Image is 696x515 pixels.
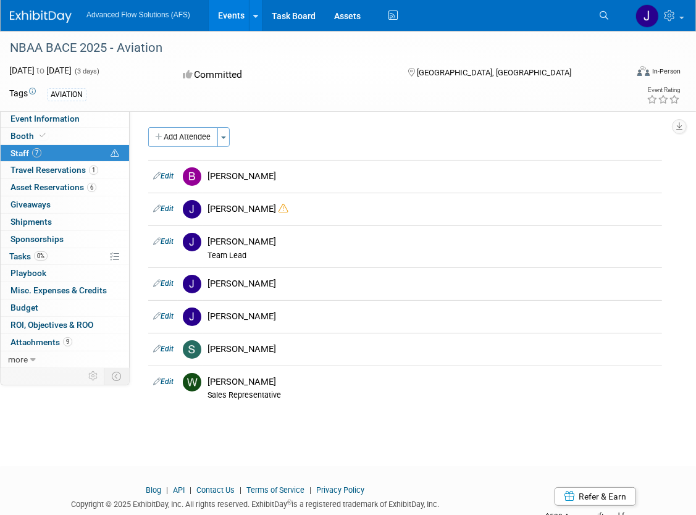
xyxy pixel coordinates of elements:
[10,182,96,192] span: Asset Reservations
[153,172,174,180] a: Edit
[208,278,657,290] div: [PERSON_NAME]
[87,183,96,192] span: 6
[10,199,51,209] span: Giveaways
[1,334,129,351] a: Attachments9
[1,231,129,248] a: Sponsorships
[208,203,657,215] div: [PERSON_NAME]
[34,251,48,261] span: 0%
[208,343,657,355] div: [PERSON_NAME]
[40,132,46,139] i: Booth reservation complete
[1,317,129,333] a: ROI, Objectives & ROO
[635,4,659,28] img: Jeff Rizner
[83,368,104,384] td: Personalize Event Tab Strip
[196,485,235,495] a: Contact Us
[10,10,72,23] img: ExhibitDay
[1,299,129,316] a: Budget
[148,127,218,147] button: Add Attendee
[1,196,129,213] a: Giveaways
[183,373,201,391] img: W.jpg
[1,111,129,127] a: Event Information
[163,485,171,495] span: |
[10,337,72,347] span: Attachments
[1,128,129,144] a: Booth
[111,148,119,159] span: Potential Scheduling Conflict -- at least one attendee is tagged in another overlapping event.
[153,204,174,213] a: Edit
[10,285,107,295] span: Misc. Expenses & Credits
[146,485,161,495] a: Blog
[316,485,364,495] a: Privacy Policy
[10,320,93,330] span: ROI, Objectives & ROO
[10,217,52,227] span: Shipments
[32,148,41,157] span: 7
[208,376,657,388] div: [PERSON_NAME]
[208,390,657,400] div: Sales Representative
[417,68,571,77] span: [GEOGRAPHIC_DATA], [GEOGRAPHIC_DATA]
[9,87,36,101] td: Tags
[180,64,388,86] div: Committed
[89,165,98,175] span: 1
[10,114,80,124] span: Event Information
[153,237,174,246] a: Edit
[10,131,48,141] span: Booth
[1,248,129,265] a: Tasks0%
[8,354,28,364] span: more
[187,485,195,495] span: |
[287,499,291,506] sup: ®
[86,10,190,19] span: Advanced Flow Solutions (AFS)
[10,268,46,278] span: Playbook
[153,345,174,353] a: Edit
[153,279,174,288] a: Edit
[652,67,681,76] div: In-Person
[208,170,657,182] div: [PERSON_NAME]
[183,340,201,359] img: S.jpg
[183,200,201,219] img: J.jpg
[306,485,314,495] span: |
[9,251,48,261] span: Tasks
[637,66,650,76] img: Format-Inperson.png
[183,275,201,293] img: J.jpg
[237,485,245,495] span: |
[9,496,501,510] div: Copyright © 2025 ExhibitDay, Inc. All rights reserved. ExhibitDay is a registered trademark of Ex...
[10,148,41,158] span: Staff
[555,487,636,506] a: Refer & Earn
[73,67,99,75] span: (3 days)
[1,179,129,196] a: Asset Reservations6
[576,64,681,83] div: Event Format
[1,265,129,282] a: Playbook
[1,162,129,178] a: Travel Reservations1
[183,233,201,251] img: J.jpg
[208,251,657,261] div: Team Lead
[1,351,129,368] a: more
[10,234,64,244] span: Sponsorships
[647,87,680,93] div: Event Rating
[1,282,129,299] a: Misc. Expenses & Credits
[208,236,657,248] div: [PERSON_NAME]
[47,88,86,101] div: AVIATION
[63,337,72,346] span: 9
[208,311,657,322] div: [PERSON_NAME]
[153,312,174,320] a: Edit
[183,167,201,186] img: B.jpg
[6,37,614,59] div: NBAA BACE 2025 - Aviation
[153,377,174,386] a: Edit
[10,303,38,312] span: Budget
[183,308,201,326] img: J.jpg
[35,65,46,75] span: to
[1,214,129,230] a: Shipments
[1,145,129,162] a: Staff7
[246,485,304,495] a: Terms of Service
[173,485,185,495] a: API
[9,65,72,75] span: [DATE] [DATE]
[279,204,288,213] i: Double-book Warning!
[10,165,98,175] span: Travel Reservations
[104,368,130,384] td: Toggle Event Tabs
